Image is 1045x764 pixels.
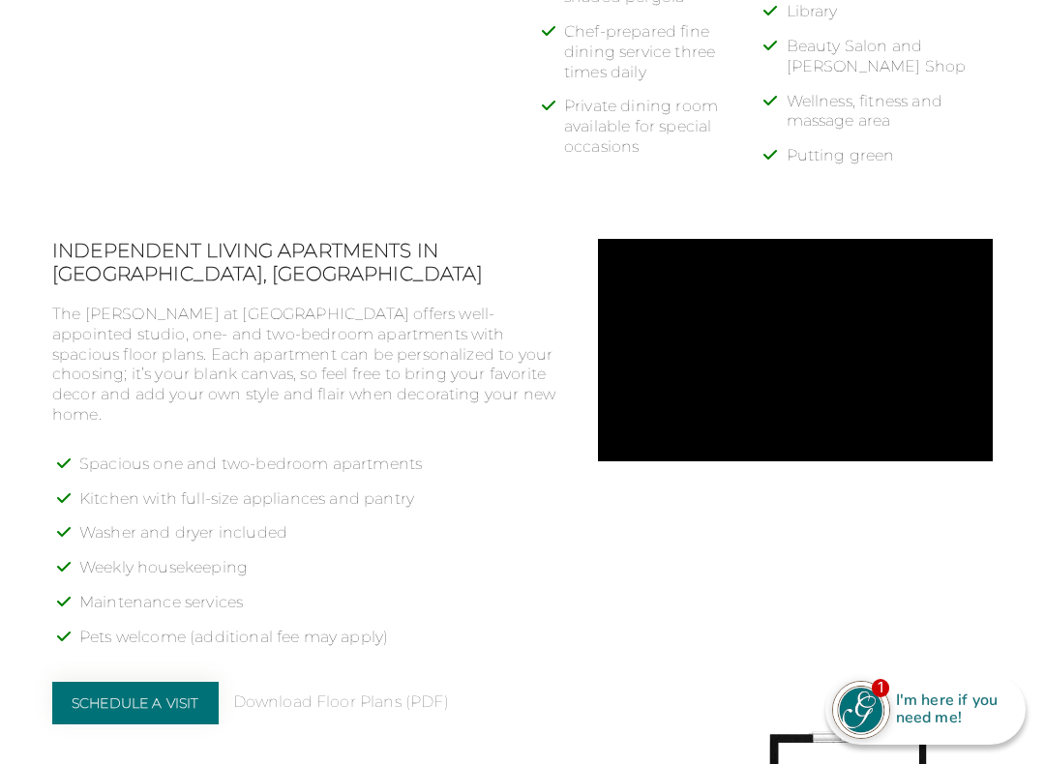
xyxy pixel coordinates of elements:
li: Weekly housekeeping [79,558,570,593]
img: avatar [833,682,889,738]
li: Washer and dryer included [79,523,570,558]
div: I'm here if you need me! [890,689,1012,730]
li: Chef-prepared fine dining service three times daily [564,22,771,97]
li: Kitchen with full-size appliances and pantry [79,489,570,524]
li: Spacious one and two-bedroom apartments [79,455,570,489]
li: Maintenance services [79,593,570,628]
div: 1 [872,679,889,696]
p: The [PERSON_NAME] at [GEOGRAPHIC_DATA] offers well-appointed studio, one- and two-bedroom apartme... [52,305,570,426]
li: Library [787,2,994,37]
li: Pets welcome (additional fee may apply) [79,628,570,662]
li: Wellness, fitness and massage area [787,92,994,147]
li: Private dining room available for special occasions [564,97,771,171]
li: Beauty Salon and [PERSON_NAME] Shop [787,37,994,92]
li: Putting green [787,146,994,181]
a: Schedule a Visit [52,682,219,724]
a: Download Floor Plans (PDF) [233,692,449,713]
h2: Independent Living Apartments in [GEOGRAPHIC_DATA], [GEOGRAPHIC_DATA] [52,239,570,285]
